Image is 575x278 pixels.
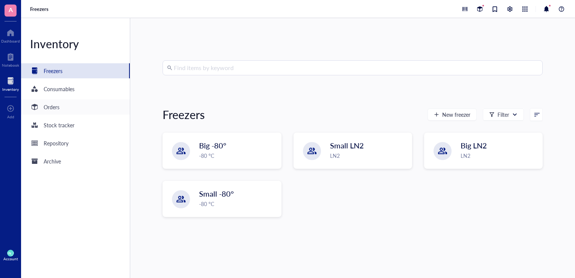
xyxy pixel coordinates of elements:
div: Freezers [163,107,205,122]
span: Big LN2 [461,140,487,151]
div: Notebook [2,63,19,67]
a: Repository [21,136,130,151]
div: LN2 [461,151,538,160]
div: Consumables [44,85,75,93]
div: -80 °C [199,200,276,208]
div: Inventory [2,87,19,92]
div: -80 °C [199,151,276,160]
a: Notebook [2,51,19,67]
span: New freezer [442,112,470,118]
a: Archive [21,154,130,169]
a: Inventory [2,75,19,92]
div: Account [3,257,18,261]
a: Freezers [21,63,130,78]
div: LN2 [330,151,407,160]
a: Orders [21,99,130,115]
span: Big -80° [199,140,226,151]
span: Small -80° [199,188,234,199]
div: Archive [44,157,61,165]
button: New freezer [427,108,477,121]
span: Small LN2 [330,140,364,151]
div: Stock tracker [44,121,75,129]
div: Inventory [21,36,130,51]
div: Filter [497,110,509,119]
a: Freezers [30,6,50,12]
div: Orders [44,103,59,111]
div: Repository [44,139,68,147]
span: A [9,5,13,14]
a: Stock tracker [21,118,130,133]
div: Dashboard [1,39,20,43]
div: Freezers [44,67,62,75]
div: Add [7,115,14,119]
a: Consumables [21,81,130,96]
a: Dashboard [1,27,20,43]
